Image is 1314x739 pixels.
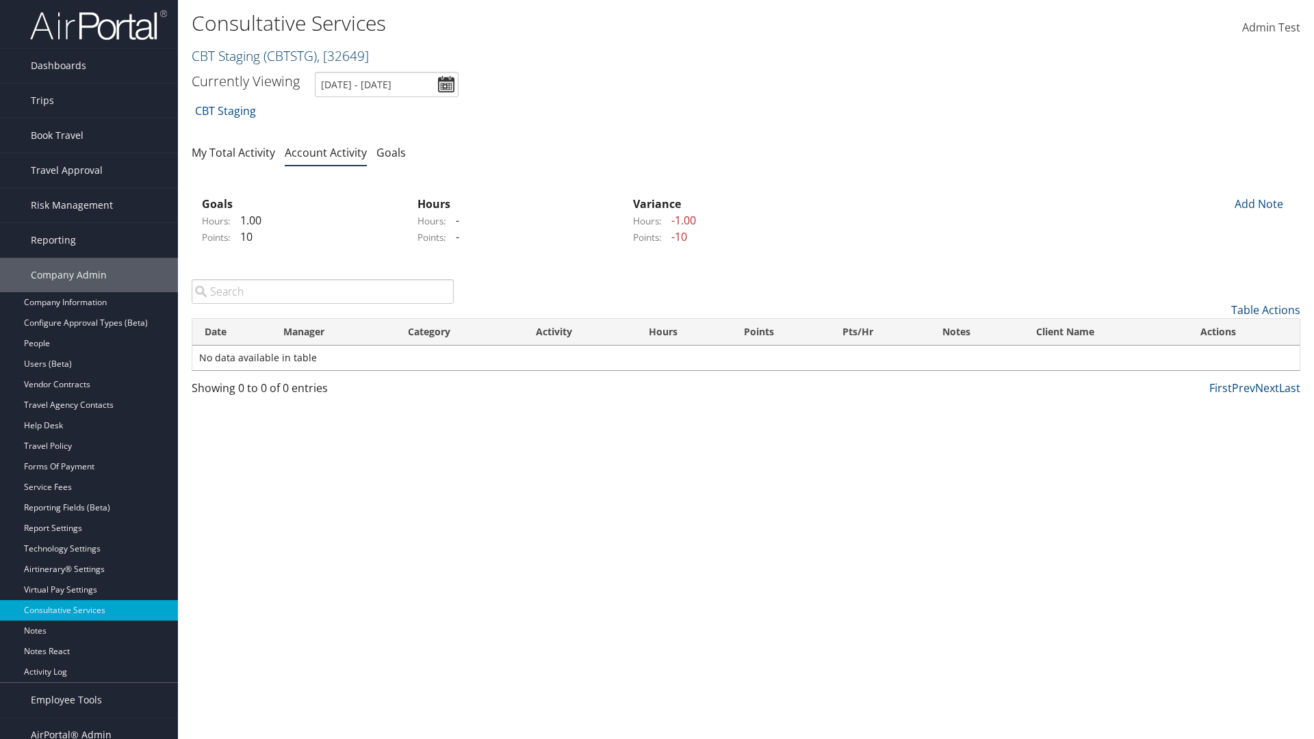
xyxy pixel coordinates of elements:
[1209,380,1232,396] a: First
[31,83,54,118] span: Trips
[31,153,103,187] span: Travel Approval
[285,145,367,160] a: Account Activity
[417,196,450,211] strong: Hours
[830,319,930,346] th: Pts/Hr
[449,213,459,228] span: -
[192,47,369,65] a: CBT Staging
[930,319,1024,346] th: Notes
[633,231,662,244] label: Points:
[665,229,687,244] span: -10
[31,188,113,222] span: Risk Management
[732,319,829,346] th: Points
[633,196,681,211] strong: Variance
[271,319,396,346] th: Manager: activate to sort column ascending
[31,49,86,83] span: Dashboards
[417,214,446,228] label: Hours:
[30,9,167,41] img: airportal-logo.png
[31,118,83,153] span: Book Travel
[1279,380,1300,396] a: Last
[317,47,369,65] span: , [ 32649 ]
[1242,7,1300,49] a: Admin Test
[1242,20,1300,35] span: Admin Test
[202,196,233,211] strong: Goals
[665,213,696,228] span: -1.00
[31,683,102,717] span: Employee Tools
[417,231,446,244] label: Points:
[1188,319,1300,346] th: Actions
[202,231,231,244] label: Points:
[192,145,275,160] a: My Total Activity
[192,380,454,403] div: Showing 0 to 0 of 0 entries
[233,229,253,244] span: 10
[633,214,662,228] label: Hours:
[1255,380,1279,396] a: Next
[1231,302,1300,317] a: Table Actions
[1024,319,1189,346] th: Client Name
[1225,196,1290,212] div: Add Note
[233,213,261,228] span: 1.00
[31,223,76,257] span: Reporting
[396,319,524,346] th: Category: activate to sort column ascending
[192,319,271,346] th: Date: activate to sort column ascending
[315,72,459,97] input: [DATE] - [DATE]
[376,145,406,160] a: Goals
[192,346,1300,370] td: No data available in table
[449,229,459,244] span: -
[524,319,636,346] th: Activity: activate to sort column ascending
[192,72,300,90] h3: Currently Viewing
[192,279,454,304] input: Search
[636,319,732,346] th: Hours
[263,47,317,65] span: ( CBTSTG )
[202,214,231,228] label: Hours:
[31,258,107,292] span: Company Admin
[1232,380,1255,396] a: Prev
[195,97,256,125] a: CBT Staging
[192,9,931,38] h1: Consultative Services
